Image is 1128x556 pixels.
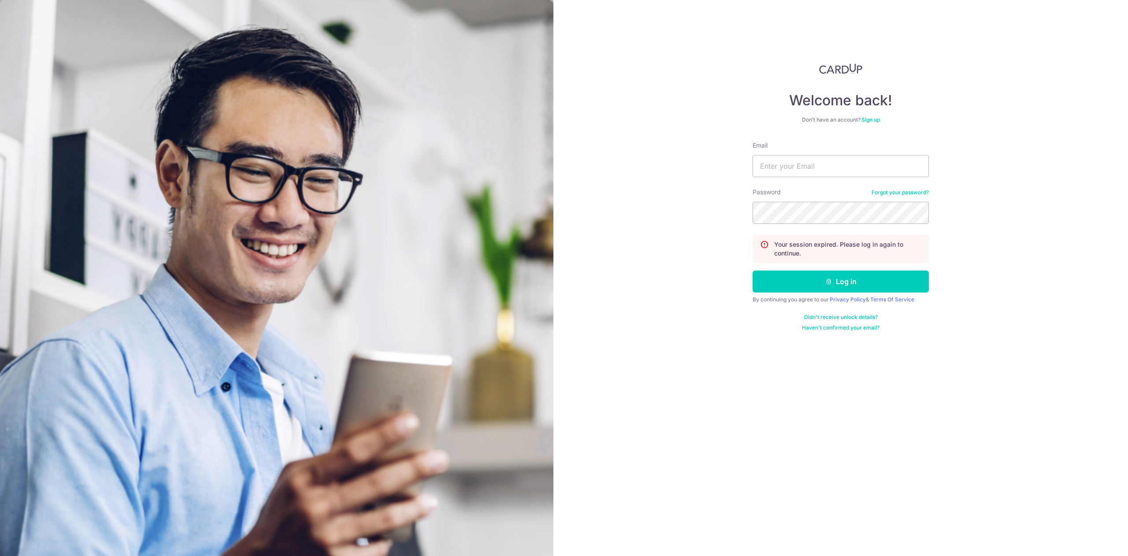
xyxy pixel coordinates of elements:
[861,116,880,123] a: Sign up
[753,116,929,123] div: Don’t have an account?
[753,271,929,293] button: Log in
[870,296,914,303] a: Terms Of Service
[753,92,929,109] h4: Welcome back!
[753,155,929,177] input: Enter your Email
[753,296,929,303] div: By continuing you agree to our &
[830,296,866,303] a: Privacy Policy
[753,188,781,196] label: Password
[872,189,929,196] a: Forgot your password?
[804,314,878,321] a: Didn't receive unlock details?
[753,141,768,150] label: Email
[819,63,862,74] img: CardUp Logo
[774,240,921,258] p: Your session expired. Please log in again to continue.
[802,324,879,331] a: Haven't confirmed your email?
